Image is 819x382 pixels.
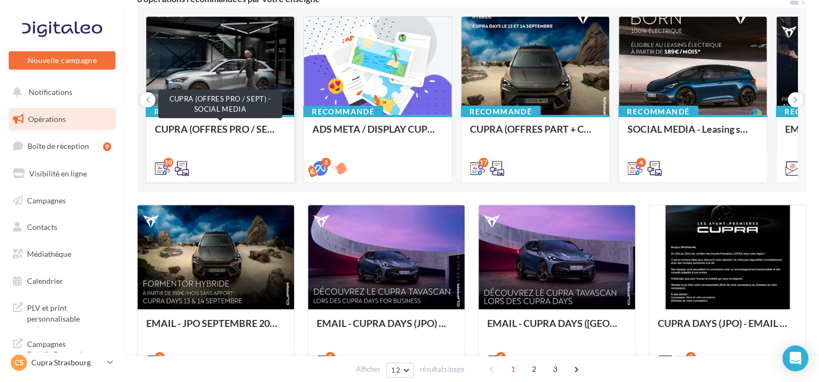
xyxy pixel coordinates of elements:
a: Médiathèque [6,243,118,265]
button: Nouvelle campagne [9,51,115,70]
a: PLV et print personnalisable [6,296,118,328]
a: CS Cupra Strasbourg [9,352,115,373]
div: 2 [321,158,331,167]
a: Calendrier [6,270,118,292]
div: CUPRA (OFFRES PRO / SEPT) - SOCIAL MEDIA [158,90,282,118]
a: Campagnes DataOnDemand [6,332,118,364]
div: 17 [479,158,488,167]
span: Calendrier [27,276,63,285]
span: Campagnes [27,195,66,204]
div: 2 [686,352,695,361]
div: CUPRA (OFFRES PRO / SEPT) - SOCIAL MEDIA [155,124,285,145]
span: Boîte de réception [28,141,89,151]
button: 12 [386,363,414,378]
div: SOCIAL MEDIA - Leasing social électrique - CUPRA Born [627,124,758,145]
span: Contacts [27,222,57,231]
div: 2 [155,352,165,361]
span: Afficher [356,364,380,374]
p: Cupra Strasbourg [31,357,103,368]
div: ADS META / DISPLAY CUPRA DAYS Septembre 2025 [312,124,443,145]
div: Recommandé [461,106,541,118]
a: Boîte de réception9 [6,134,118,158]
span: 12 [391,366,400,374]
div: CUPRA DAYS (JPO) - EMAIL + SMS [658,318,797,339]
div: EMAIL - CUPRA DAYS ([GEOGRAPHIC_DATA]) Private Générique [487,318,626,339]
div: 9 [103,142,111,151]
div: 4 [636,158,646,167]
span: 1 [504,360,522,378]
span: 2 [525,360,543,378]
a: Visibilité en ligne [6,162,118,185]
span: Médiathèque [27,249,71,258]
div: Recommandé [303,106,383,118]
div: 10 [163,158,173,167]
div: 5 [325,352,335,361]
div: Recommandé [146,106,226,118]
span: CS [15,357,24,368]
a: Contacts [6,216,118,238]
a: Campagnes [6,189,118,212]
span: résultats/page [420,364,465,374]
div: EMAIL - CUPRA DAYS (JPO) Fleet Générique [317,318,456,339]
span: Notifications [29,87,72,97]
span: Campagnes DataOnDemand [27,337,111,360]
div: Open Intercom Messenger [782,345,808,371]
span: 3 [547,360,564,378]
span: Visibilité en ligne [29,169,87,178]
span: Opérations [28,114,66,124]
button: Notifications [6,81,113,104]
div: CUPRA (OFFRES PART + CUPRA DAYS / SEPT) - SOCIAL MEDIA [470,124,600,145]
div: EMAIL - JPO SEPTEMBRE 2025 [146,318,285,339]
div: Recommandé [618,106,698,118]
a: Opérations [6,108,118,131]
div: 5 [496,352,506,361]
span: PLV et print personnalisable [27,301,111,324]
